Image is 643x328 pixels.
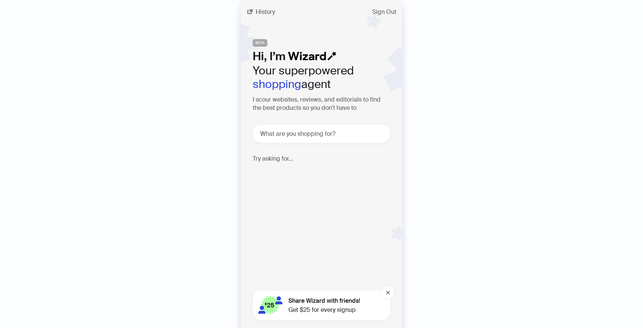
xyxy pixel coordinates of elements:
span: Hi, I’m [253,49,285,64]
em: shopping [253,77,301,91]
span: Share Wizard with friends! [288,296,360,305]
span: close [386,290,390,295]
button: Share Wizard with friends!Get $25 for every signup [253,290,390,320]
h2: Your superpowered agent [253,64,390,91]
h3: I scour websites, reviews, and editorials to find the best products so you don't have to [253,96,390,112]
h4: Try asking for... [253,155,390,162]
span: BETA [253,39,267,47]
button: History [241,6,281,18]
button: Sign Out [366,6,402,18]
p: Need over-ear noise-canceling headphones that offer great sound quality and comfort for long use. 🎧 [253,168,382,202]
span: History [256,9,275,15]
div: Need over-ear noise-canceling headphones that offer great sound quality and comfort for long use. 🎧 [253,168,384,202]
span: Sign Out [372,9,396,15]
span: Get $25 for every signup [288,305,360,314]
